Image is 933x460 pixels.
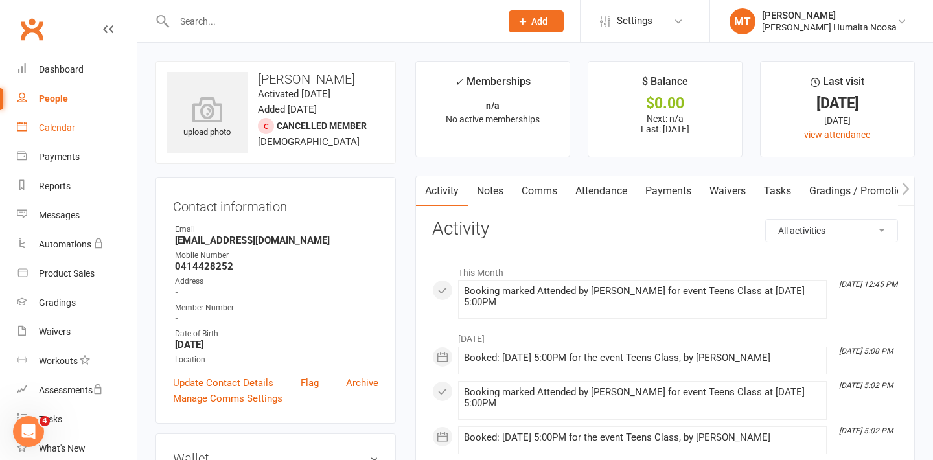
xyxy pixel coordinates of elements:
div: upload photo [167,97,248,139]
iframe: Intercom live chat [13,416,44,447]
span: 4 [40,416,50,426]
input: Search... [170,12,492,30]
a: People [17,84,137,113]
a: Payments [17,143,137,172]
span: Settings [617,6,652,36]
span: No active memberships [446,114,540,124]
div: Mobile Number [175,249,378,262]
a: Tasks [17,405,137,434]
h3: [PERSON_NAME] [167,72,385,86]
a: Workouts [17,347,137,376]
a: Waivers [700,176,755,206]
strong: - [175,287,378,299]
div: Member Number [175,302,378,314]
div: Calendar [39,122,75,133]
i: [DATE] 5:02 PM [839,426,893,435]
h3: Activity [432,219,898,239]
div: Workouts [39,356,78,366]
time: Activated [DATE] [258,88,330,100]
div: $0.00 [600,97,730,110]
a: Flag [301,375,319,391]
div: Last visit [811,73,864,97]
a: Gradings / Promotions [800,176,923,206]
strong: [EMAIL_ADDRESS][DOMAIN_NAME] [175,235,378,246]
div: [PERSON_NAME] [762,10,897,21]
div: [PERSON_NAME] Humaita Noosa [762,21,897,33]
div: Reports [39,181,71,191]
i: [DATE] 12:45 PM [839,280,897,289]
time: Added [DATE] [258,104,317,115]
a: Comms [513,176,566,206]
li: This Month [432,259,898,280]
strong: 0414428252 [175,260,378,272]
button: Add [509,10,564,32]
span: [DEMOGRAPHIC_DATA] [258,136,360,148]
p: Next: n/a Last: [DATE] [600,113,730,134]
div: $ Balance [642,73,688,97]
span: Cancelled member [277,121,367,131]
a: Assessments [17,376,137,405]
div: Assessments [39,385,103,395]
div: Dashboard [39,64,84,75]
a: Notes [468,176,513,206]
i: ✓ [455,76,463,88]
div: Waivers [39,327,71,337]
a: Gradings [17,288,137,317]
div: Booked: [DATE] 5:00PM for the event Teens Class, by [PERSON_NAME] [464,352,821,363]
div: Email [175,224,378,236]
div: Automations [39,239,91,249]
div: Date of Birth [175,328,378,340]
a: Payments [636,176,700,206]
a: view attendance [804,130,870,140]
div: Booking marked Attended by [PERSON_NAME] for event Teens Class at [DATE] 5:00PM [464,387,821,409]
a: Automations [17,230,137,259]
div: Booked: [DATE] 5:00PM for the event Teens Class, by [PERSON_NAME] [464,432,821,443]
div: Memberships [455,73,531,97]
div: Location [175,354,378,366]
div: People [39,93,68,104]
a: Calendar [17,113,137,143]
strong: n/a [486,100,500,111]
h3: Contact information [173,194,378,214]
i: [DATE] 5:02 PM [839,381,893,390]
a: Product Sales [17,259,137,288]
div: What's New [39,443,86,454]
div: Payments [39,152,80,162]
a: Activity [416,176,468,206]
strong: - [175,313,378,325]
div: Booking marked Attended by [PERSON_NAME] for event Teens Class at [DATE] 5:00PM [464,286,821,308]
div: Tasks [39,414,62,424]
div: Gradings [39,297,76,308]
span: Add [531,16,547,27]
a: Manage Comms Settings [173,391,282,406]
a: Attendance [566,176,636,206]
div: Product Sales [39,268,95,279]
a: Clubworx [16,13,48,45]
div: [DATE] [772,97,903,110]
strong: [DATE] [175,339,378,351]
a: Waivers [17,317,137,347]
a: Archive [346,375,378,391]
div: Messages [39,210,80,220]
a: Dashboard [17,55,137,84]
a: Messages [17,201,137,230]
div: MT [730,8,755,34]
a: Tasks [755,176,800,206]
a: Reports [17,172,137,201]
li: [DATE] [432,325,898,346]
i: [DATE] 5:08 PM [839,347,893,356]
div: [DATE] [772,113,903,128]
a: Update Contact Details [173,375,273,391]
div: Address [175,275,378,288]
